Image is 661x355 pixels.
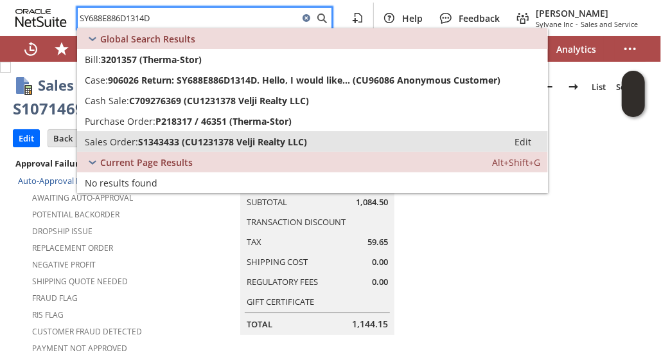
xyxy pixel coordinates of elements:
a: Recent Records [15,36,46,62]
span: Sylvane Inc [536,19,573,29]
span: No results found [85,177,157,189]
a: Total [247,318,272,330]
a: No results found [77,172,548,193]
a: Edit: [500,134,545,149]
span: Bill: [85,53,101,66]
span: 1,144.15 [352,318,388,331]
a: Tax [247,236,261,248]
a: Payment not approved [32,343,127,354]
h1: Sales Order [38,75,119,96]
input: Back [48,130,78,147]
a: Fraud Flag [32,293,78,304]
a: Subtotal [247,196,287,208]
a: Dropship Issue [32,226,93,237]
span: Oracle Guided Learning Widget. To move around, please hold and drag [622,95,645,118]
div: Approval Failure Reasons [13,155,220,172]
div: More menus [615,36,646,62]
a: Shipping Cost [247,256,308,268]
a: Sales Order:S1343433 (CU1231378 Velji Realty LLC)Edit: [77,131,548,152]
span: C709276369 (CU1231378 Velji Realty LLC) [129,95,309,107]
span: Case: [85,74,108,86]
span: Global Search Results [100,33,195,45]
span: 0.00 [372,276,388,288]
span: 1,084.50 [356,196,388,208]
span: Analytics [556,43,596,55]
a: Search [611,77,648,97]
a: Gift Certificate [247,296,314,307]
img: Next [566,79,581,95]
span: Sales and Service [581,19,638,29]
a: Purchase Order:P218317 / 46351 (Therma-Stor)Edit: [77,111,548,131]
input: Edit [13,130,39,147]
a: Bill:3201357 (Therma-Stor) [77,49,548,69]
span: Feedback [459,12,500,24]
a: Transaction Discount [247,216,346,228]
span: Sales Order: [85,136,138,148]
span: 59.65 [367,236,388,248]
a: Awaiting Auto-Approval [32,192,133,203]
svg: Recent Records [23,41,39,57]
a: Potential Backorder [32,209,119,220]
span: 3201357 (Therma-Stor) [101,53,202,66]
a: Auto-Approval Flag Descriptions [18,175,141,187]
span: Alt+Shift+G [492,156,540,168]
span: P218317 / 46351 (Therma-Stor) [155,115,292,127]
a: Cash Sale:C709276369 (CU1231378 Velji Realty LLC)Edit: [77,90,548,111]
svg: Shortcuts [54,41,69,57]
a: RIS flag [32,309,64,320]
svg: Search [314,10,330,26]
div: Shortcuts [46,36,77,62]
a: Analytics [549,36,604,62]
span: S1343433 (CU1231378 Velji Realty LLC) [138,136,307,148]
span: Purchase Order: [85,115,155,127]
iframe: Click here to launch Oracle Guided Learning Help Panel [622,71,645,117]
span: 0.00 [372,256,388,268]
span: - [576,19,578,29]
input: Search [78,10,299,26]
a: List [586,77,611,97]
img: Previous [540,79,556,95]
a: Negative Profit [32,259,96,270]
a: Replacement Order [32,242,113,253]
span: 906026 Return: SY688E886D1314D. Hello, I would like... (CU96086 Anonymous Customer) [108,74,500,86]
svg: logo [15,9,67,27]
div: S1071469 [13,98,84,119]
span: [PERSON_NAME] [536,7,638,19]
span: Help [402,12,423,24]
span: Current Page Results [100,156,193,168]
a: Shipping Quote Needed [32,276,128,287]
a: Case:906026 Return: SY688E886D1314D. Hello, I would like... (CU96086 Anonymous Customer)Edit: [77,69,548,90]
a: Customer Fraud Detected [32,326,142,337]
a: Regulatory Fees [247,276,318,287]
span: Cash Sale: [85,95,129,107]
